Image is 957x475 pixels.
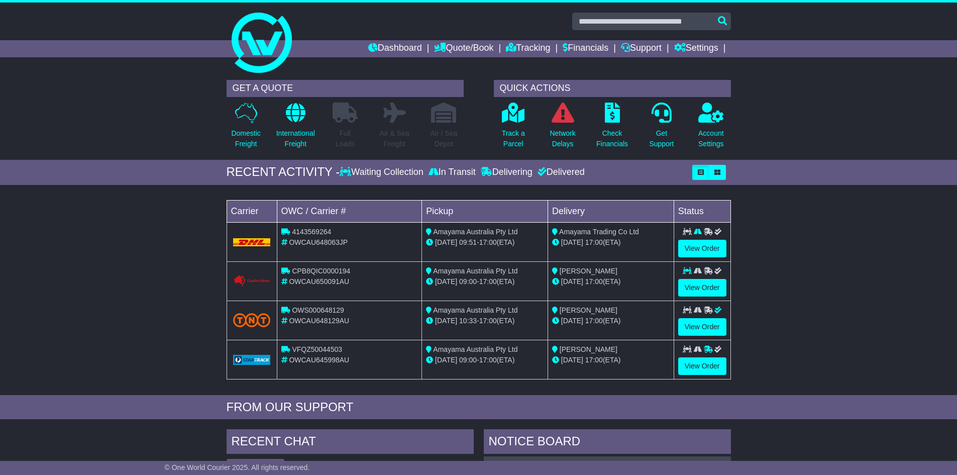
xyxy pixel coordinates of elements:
[434,40,493,57] a: Quote/Book
[435,238,457,246] span: [DATE]
[276,102,315,155] a: InternationalFreight
[479,277,497,286] span: 17:00
[561,356,583,364] span: [DATE]
[227,400,731,415] div: FROM OUR SUPPORT
[678,318,726,336] a: View Order
[561,238,583,246] span: [DATE]
[231,102,261,155] a: DomesticFreight
[649,102,674,155] a: GetSupport
[292,228,331,236] span: 4143569264
[165,463,310,471] span: © One World Courier 2025. All rights reserved.
[560,345,617,353] span: [PERSON_NAME]
[552,276,670,287] div: (ETA)
[431,128,458,149] p: Air / Sea Depot
[621,40,662,57] a: Support
[435,356,457,364] span: [DATE]
[585,317,603,325] span: 17:00
[289,317,349,325] span: OWCAU648129AU
[233,275,271,287] img: GetCarrierServiceLogo
[422,200,548,222] td: Pickup
[552,316,670,326] div: (ETA)
[233,238,271,246] img: DHL.png
[585,277,603,286] span: 17:00
[563,40,608,57] a: Financials
[479,317,497,325] span: 17:00
[231,128,260,149] p: Domestic Freight
[233,355,271,365] img: GetCarrierServiceLogo
[678,240,726,257] a: View Order
[233,313,271,327] img: TNT_Domestic.png
[292,306,344,314] span: OWS000648129
[678,279,726,297] a: View Order
[478,167,535,178] div: Delivering
[433,306,517,314] span: Amayama Australia Pty Ltd
[560,267,617,275] span: [PERSON_NAME]
[502,128,525,149] p: Track a Parcel
[596,128,628,149] p: Check Financials
[484,429,731,456] div: NOTICE BOARD
[433,345,517,353] span: Amayama Australia Pty Ltd
[426,167,478,178] div: In Transit
[289,356,349,364] span: OWCAU645998AU
[596,102,628,155] a: CheckFinancials
[276,128,315,149] p: International Freight
[459,238,477,246] span: 09:51
[678,357,726,375] a: View Order
[368,40,422,57] a: Dashboard
[550,128,575,149] p: Network Delays
[549,102,576,155] a: NetworkDelays
[494,80,731,97] div: QUICK ACTIONS
[479,238,497,246] span: 17:00
[433,267,517,275] span: Amayama Australia Pty Ltd
[535,167,585,178] div: Delivered
[649,128,674,149] p: Get Support
[560,306,617,314] span: [PERSON_NAME]
[227,80,464,97] div: GET A QUOTE
[459,356,477,364] span: 09:00
[292,345,342,353] span: VFQZ50044503
[433,228,517,236] span: Amayama Australia Pty Ltd
[501,102,525,155] a: Track aParcel
[674,40,718,57] a: Settings
[561,317,583,325] span: [DATE]
[289,277,349,286] span: OWCAU650091AU
[479,356,497,364] span: 17:00
[561,277,583,286] span: [DATE]
[674,200,730,222] td: Status
[289,238,348,246] span: OWCAU648063JP
[277,200,422,222] td: OWC / Carrier #
[548,200,674,222] td: Delivery
[426,237,544,248] div: - (ETA)
[435,277,457,286] span: [DATE]
[435,317,457,325] span: [DATE]
[552,237,670,248] div: (ETA)
[426,355,544,365] div: - (ETA)
[227,165,340,179] div: RECENT ACTIVITY -
[585,356,603,364] span: 17:00
[426,276,544,287] div: - (ETA)
[698,128,724,149] p: Account Settings
[380,128,409,149] p: Air & Sea Freight
[559,228,639,236] span: Amayama Trading Co Ltd
[506,40,550,57] a: Tracking
[552,355,670,365] div: (ETA)
[340,167,426,178] div: Waiting Collection
[698,102,724,155] a: AccountSettings
[426,316,544,326] div: - (ETA)
[292,267,350,275] span: CPB8QIC0000194
[227,200,277,222] td: Carrier
[227,429,474,456] div: RECENT CHAT
[459,317,477,325] span: 10:33
[585,238,603,246] span: 17:00
[459,277,477,286] span: 09:00
[333,128,358,149] p: Full Loads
